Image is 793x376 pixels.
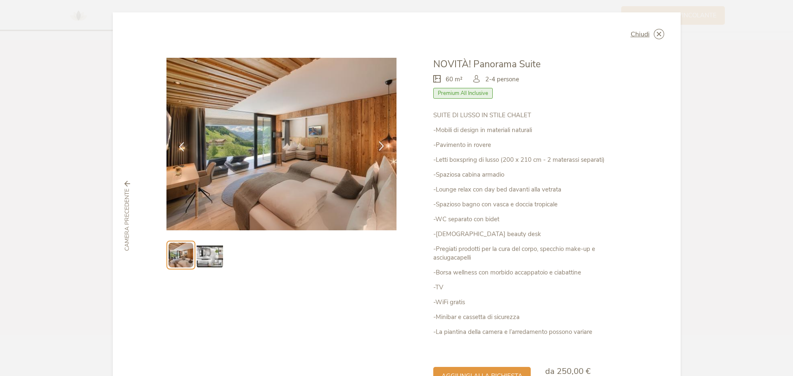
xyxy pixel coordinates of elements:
[123,189,131,251] span: Camera precedente
[433,126,627,135] p: -Mobili di design in materiali naturali
[433,88,493,99] span: Premium All Inclusive
[433,156,627,164] p: -Letti boxspring di lusso (200 x 210 cm - 2 materassi separati)
[197,242,223,268] img: Preview
[433,328,627,336] p: -La piantina della camera e l’arredamento possono variare
[433,313,627,322] p: -Minibar e cassetta di sicurezza
[169,243,193,267] img: Preview
[433,298,627,307] p: -WiFi gratis
[433,185,627,194] p: -Lounge relax con day bed davanti alla vetrata
[433,230,627,239] p: -[DEMOGRAPHIC_DATA] beauty desk
[433,245,627,262] p: -Pregiati prodotti per la cura del corpo, specchio make-up e asciugacapelli
[433,268,627,277] p: -Borsa wellness con morbido accappatoio e ciabattine
[446,75,463,84] span: 60 m²
[433,58,541,71] span: NOVITÀ! Panorama Suite
[433,141,627,149] p: -Pavimento in rovere
[485,75,519,84] span: 2-4 persone
[433,283,627,292] p: -TV
[433,111,627,120] p: SUITE DI LUSSO IN STILE CHALET
[166,58,397,230] img: NOVITÀ! Panorama Suite
[433,170,627,179] p: -Spaziosa cabina armadio
[433,215,627,224] p: -WC separato con bidet
[433,200,627,209] p: -Spazioso bagno con vasca e doccia tropicale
